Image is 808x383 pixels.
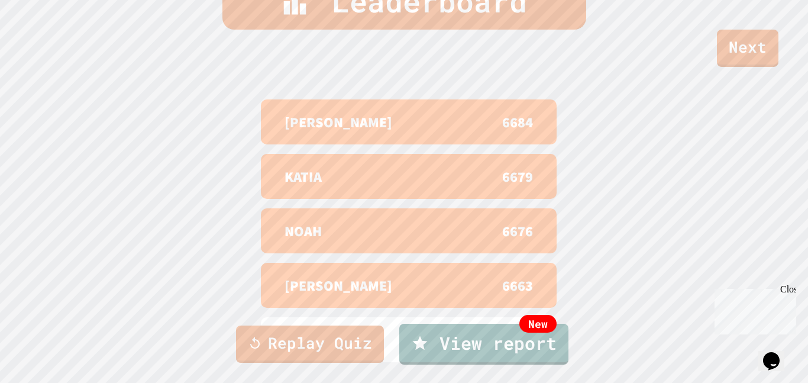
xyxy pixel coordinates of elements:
p: 6679 [502,166,533,187]
iframe: chat widget [710,284,796,334]
p: [PERSON_NAME] [285,275,392,296]
div: New [519,315,557,333]
p: 6663 [502,275,533,296]
p: KATIA [285,166,322,187]
a: Next [717,30,778,67]
p: 6676 [502,220,533,242]
div: Chat with us now!Close [5,5,82,75]
p: [PERSON_NAME] [285,111,392,133]
p: NOAH [285,220,322,242]
p: 6684 [502,111,533,133]
a: View report [399,324,568,365]
iframe: chat widget [758,336,796,371]
a: Replay Quiz [236,326,384,363]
